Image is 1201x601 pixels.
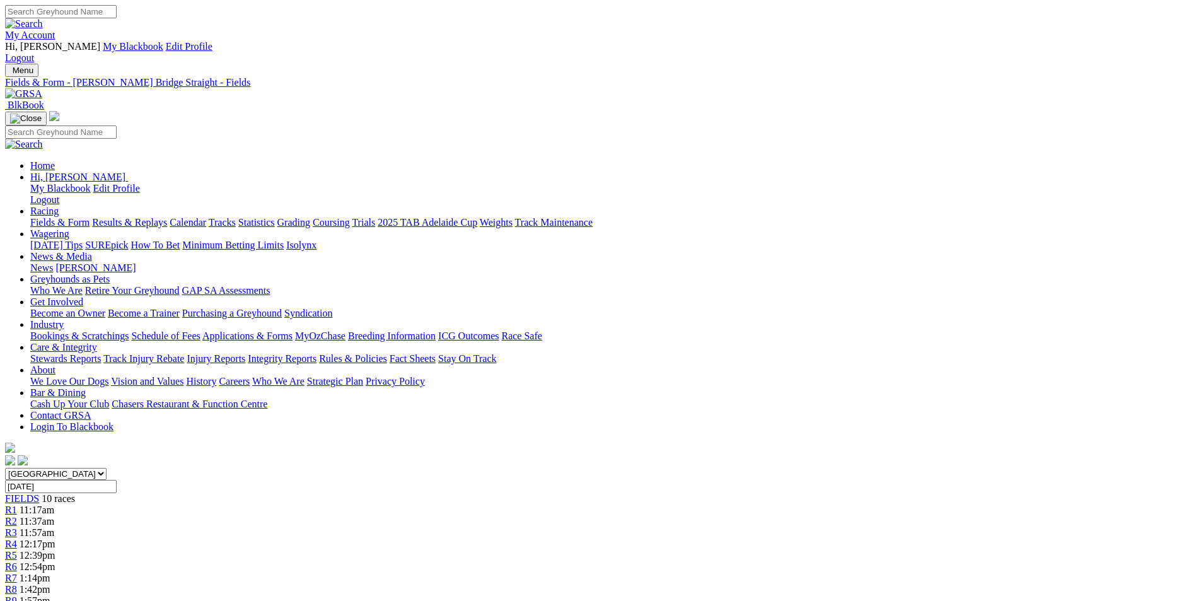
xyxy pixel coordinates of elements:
img: logo-grsa-white.png [5,443,15,453]
a: Wagering [30,228,69,239]
div: Wagering [30,240,1196,251]
div: Bar & Dining [30,399,1196,410]
a: Fact Sheets [390,353,436,364]
a: Tracks [209,217,236,228]
a: News [30,262,53,273]
img: Search [5,139,43,150]
div: My Account [5,41,1196,64]
a: Calendar [170,217,206,228]
span: 11:17am [20,505,54,515]
div: News & Media [30,262,1196,274]
a: R3 [5,527,17,538]
a: Stewards Reports [30,353,101,364]
a: R5 [5,550,17,561]
span: 12:17pm [20,539,55,549]
span: 1:14pm [20,573,50,583]
a: Logout [30,194,59,205]
a: ICG Outcomes [438,330,499,341]
a: My Blackbook [103,41,163,52]
div: Hi, [PERSON_NAME] [30,183,1196,206]
a: Edit Profile [166,41,212,52]
a: Bar & Dining [30,387,86,398]
a: SUREpick [85,240,128,250]
a: Race Safe [501,330,542,341]
a: Home [30,160,55,171]
span: FIELDS [5,493,39,504]
a: Track Maintenance [515,217,593,228]
a: How To Bet [131,240,180,250]
span: 12:39pm [20,550,55,561]
div: Greyhounds as Pets [30,285,1196,296]
a: [DATE] Tips [30,240,83,250]
a: 2025 TAB Adelaide Cup [378,217,477,228]
input: Search [5,125,117,139]
span: 11:57am [20,527,54,538]
a: Results & Replays [92,217,167,228]
a: Weights [480,217,513,228]
a: Fields & Form - [PERSON_NAME] Bridge Straight - Fields [5,77,1196,88]
span: 1:42pm [20,584,50,595]
a: My Blackbook [30,183,91,194]
a: Bookings & Scratchings [30,330,129,341]
img: Search [5,18,43,30]
a: Track Injury Rebate [103,353,184,364]
a: Applications & Forms [202,330,293,341]
img: logo-grsa-white.png [49,111,59,121]
a: Careers [219,376,250,387]
a: Vision and Values [111,376,183,387]
a: Greyhounds as Pets [30,274,110,284]
a: Become an Owner [30,308,105,318]
a: About [30,365,55,375]
button: Toggle navigation [5,112,47,125]
a: My Account [5,30,55,40]
a: R7 [5,573,17,583]
a: Schedule of Fees [131,330,200,341]
div: About [30,376,1196,387]
a: Breeding Information [348,330,436,341]
div: Get Involved [30,308,1196,319]
div: Racing [30,217,1196,228]
img: twitter.svg [18,455,28,465]
a: History [186,376,216,387]
a: Contact GRSA [30,410,91,421]
a: Edit Profile [93,183,140,194]
input: Select date [5,480,117,493]
button: Toggle navigation [5,64,38,77]
img: facebook.svg [5,455,15,465]
a: Privacy Policy [366,376,425,387]
a: Isolynx [286,240,316,250]
a: Become a Trainer [108,308,180,318]
a: R2 [5,516,17,527]
a: Rules & Policies [319,353,387,364]
a: [PERSON_NAME] [55,262,136,273]
a: Logout [5,52,34,63]
a: R8 [5,584,17,595]
a: Industry [30,319,64,330]
span: Hi, [PERSON_NAME] [30,172,125,182]
span: BlkBook [8,100,44,110]
img: Close [10,114,42,124]
a: Injury Reports [187,353,245,364]
a: R4 [5,539,17,549]
span: Menu [13,66,33,75]
a: Get Involved [30,296,83,307]
span: 10 races [42,493,75,504]
div: Care & Integrity [30,353,1196,365]
a: Strategic Plan [307,376,363,387]
span: R6 [5,561,17,572]
span: Hi, [PERSON_NAME] [5,41,100,52]
a: Cash Up Your Club [30,399,109,409]
a: News & Media [30,251,92,262]
a: Grading [277,217,310,228]
a: Purchasing a Greyhound [182,308,282,318]
span: R1 [5,505,17,515]
a: Trials [352,217,375,228]
a: Care & Integrity [30,342,97,353]
a: Integrity Reports [248,353,316,364]
a: Coursing [313,217,350,228]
